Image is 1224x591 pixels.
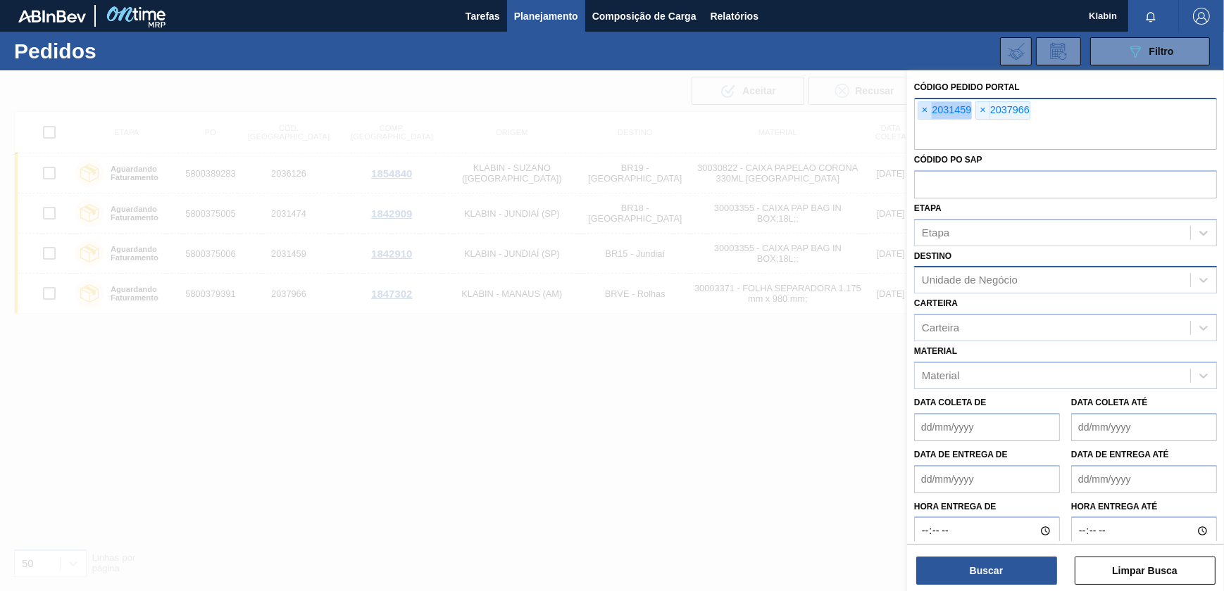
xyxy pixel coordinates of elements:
div: 2037966 [975,101,1030,120]
label: Data coleta até [1071,398,1147,407]
div: Unidade de Negócio [922,274,1018,286]
label: Códido PO SAP [914,155,982,165]
span: × [918,102,932,119]
span: Relatórios [711,8,758,25]
span: Filtro [1149,46,1174,57]
label: Código Pedido Portal [914,82,1020,92]
span: Planejamento [514,8,578,25]
input: dd/mm/yyyy [914,413,1060,441]
label: Carteira [914,298,958,308]
h1: Pedidos [14,43,221,59]
img: TNhmsLtSVTkK8tSr43FrP2fwEKptu5GPRR3wAAAABJRU5ErkJggg== [18,10,86,23]
label: Data de Entrega de [914,450,1008,459]
label: Hora entrega até [1071,497,1217,517]
input: dd/mm/yyyy [1071,465,1217,493]
img: Logout [1193,8,1210,25]
input: dd/mm/yyyy [914,465,1060,493]
label: Data de Entrega até [1071,450,1169,459]
div: Carteira [922,322,959,334]
div: Material [922,369,959,381]
input: dd/mm/yyyy [1071,413,1217,441]
label: Etapa [914,203,942,213]
button: Notificações [1128,6,1173,26]
div: Etapa [922,227,949,239]
label: Material [914,346,957,356]
div: 2031459 [918,101,972,120]
span: Composição de Carga [592,8,697,25]
label: Destino [914,251,951,261]
button: Filtro [1090,37,1210,65]
span: × [976,102,989,119]
span: Tarefas [466,8,500,25]
label: Hora entrega de [914,497,1060,517]
div: Importar Negociações dos Pedidos [1000,37,1032,65]
label: Data coleta de [914,398,986,407]
div: Solicitação de Revisão de Pedidos [1036,37,1081,65]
